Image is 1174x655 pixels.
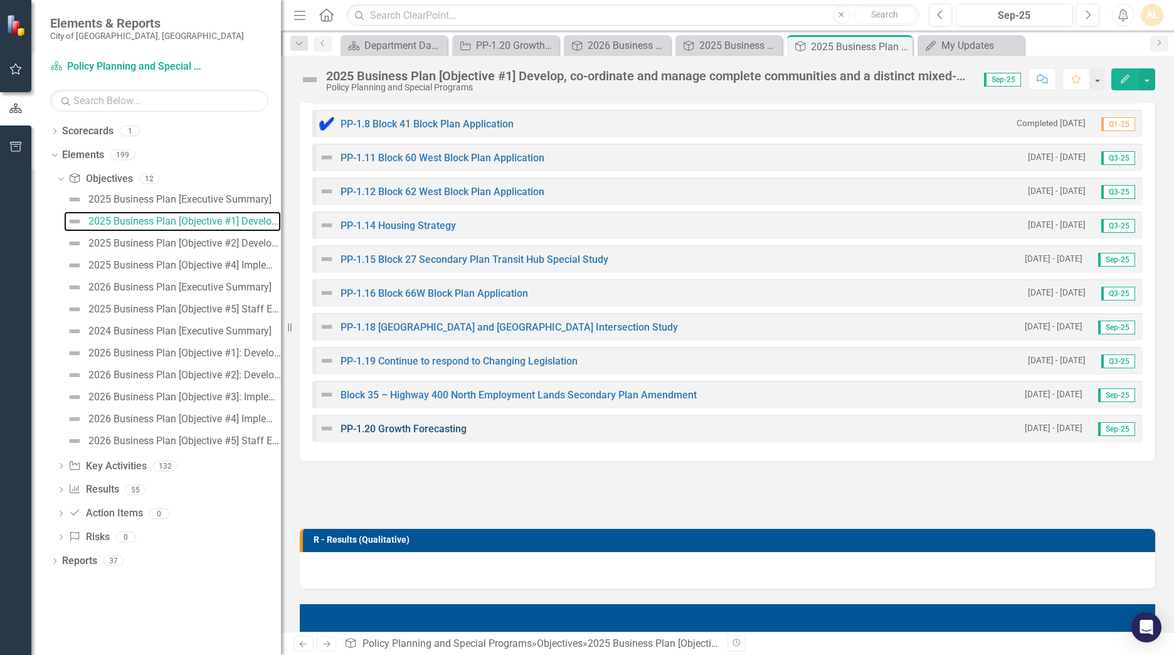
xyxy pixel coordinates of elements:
div: 2026 Business Plan [Objective #1]: Develop, co-ordinate and manage complete communities and a dis... [588,38,667,53]
span: Sep-25 [1098,253,1135,267]
a: PP-1.20 Growth Forecasting [455,38,556,53]
span: Sep-25 [1098,388,1135,402]
a: 2025 Business Plan [Executive Summary] [64,189,272,210]
div: 55 [125,484,145,495]
span: Search [871,9,898,19]
a: 2024 Business Plan [Executive Summary] [64,321,272,341]
img: Not Defined [67,368,82,383]
a: Policy Planning and Special Programs [362,637,532,649]
img: Not Defined [319,184,334,199]
span: Elements & Reports [50,16,244,31]
img: Not Defined [319,252,334,267]
img: Not Defined [300,70,320,90]
div: 2025 Business Plan [Objective #1] Develop, co-ordinate and manage complete communities and a dist... [811,39,909,55]
a: 2026 Business Plan [Executive Summary] [64,277,272,297]
small: [DATE] - [DATE] [1028,185,1086,197]
span: Sep-25 [1098,422,1135,436]
button: Search [854,6,916,24]
img: Not Defined [67,390,82,405]
a: Objectives [537,637,583,649]
a: 2025 Business Plan [Objective #2] Develop VMC as a complete Community [64,233,281,253]
img: Not Defined [67,236,82,251]
div: 2026 Business Plan [Objective #4] Implement Green Directions [GEOGRAPHIC_DATA], Sustainable Neigh... [88,413,281,425]
img: Not Defined [67,412,82,427]
div: 2026 Business Plan [Objective #3]: Implement Green Directions [GEOGRAPHIC_DATA], Sustainable Neig... [88,391,281,403]
div: 2025 Business Plan [Objective #2] Develop VMC as a complete Community [88,238,281,249]
img: Not Defined [67,258,82,273]
small: City of [GEOGRAPHIC_DATA], [GEOGRAPHIC_DATA] [50,31,244,41]
div: 2025 Business Plan [Objective #1] Develop, co-ordinate and manage complete communities and a dist... [88,216,281,227]
span: Q3-25 [1101,219,1135,233]
small: [DATE] - [DATE] [1025,388,1082,400]
a: Objectives [68,172,132,186]
div: 2025 Business Plan [Objective #4] Implement Green Directions [GEOGRAPHIC_DATA], Sustainable Neigh... [88,260,281,271]
a: PP-1.20 Growth Forecasting [341,423,467,435]
img: Not Defined [67,214,82,229]
img: Not Defined [319,150,334,165]
div: » » [344,637,718,651]
img: Not Defined [67,324,82,339]
div: 0 [149,508,169,519]
img: Not Defined [67,192,82,207]
small: Completed [DATE] [1017,117,1086,129]
img: ClearPoint Strategy [6,14,28,36]
a: PP-1.16 Block 66W Block Plan Application [341,287,528,299]
a: 2025 Business Plan [Objective #4] Implement Green Directions [GEOGRAPHIC_DATA], Sustainable Neigh... [64,255,281,275]
div: 199 [110,150,135,161]
img: Not Defined [319,319,334,334]
a: 2025 Business Plan [Objective #5] Staff Engagement [64,299,281,319]
small: [DATE] - [DATE] [1025,321,1082,333]
h3: R - Results (Qualitative) [314,535,1149,545]
small: [DATE] - [DATE] [1028,354,1086,366]
a: 2026 Business Plan [Objective #4] Implement Green Directions [GEOGRAPHIC_DATA], Sustainable Neigh... [64,409,281,429]
div: 2026 Business Plan [Objective #5] Staff Engagement [88,435,281,447]
img: Not Defined [319,421,334,436]
a: Key Activities [68,459,146,474]
a: Elements [62,148,104,162]
small: [DATE] - [DATE] [1028,287,1086,299]
a: Block 35 – Highway 400 North Employment Lands Secondary Plan Amendment [341,389,697,401]
div: 1 [120,126,140,137]
a: PP-1.12 Block 62 West Block Plan Application [341,186,544,198]
div: 2025 Business Plan [Executive Summary] [88,194,272,205]
img: Not Defined [67,302,82,317]
a: PP-1.18 [GEOGRAPHIC_DATA] and [GEOGRAPHIC_DATA] Intersection Study [341,321,678,333]
a: 2025 Business Plan [Objective #1] Develop, co-ordinate and manage complete communities and a dist... [64,211,281,232]
span: Q1-25 [1101,117,1135,131]
small: [DATE] - [DATE] [1025,422,1082,434]
div: My Updates [941,38,1021,53]
small: [DATE] - [DATE] [1028,151,1086,163]
div: PP-1.20 Growth Forecasting [476,38,556,53]
a: Reports [62,554,97,568]
button: AL [1141,4,1163,26]
img: Not Defined [319,285,334,301]
a: PP-1.8 Block 41 Block Plan Application [341,118,514,130]
button: Sep-25 [956,4,1073,26]
span: Q3-25 [1101,354,1135,368]
div: 2025 Business Plan [Objective #5] Staff Engagement [88,304,281,315]
input: Search Below... [50,90,268,112]
a: Risks [68,530,109,545]
span: Sep-25 [1098,321,1135,334]
span: Q3-25 [1101,151,1135,165]
small: [DATE] - [DATE] [1028,219,1086,231]
span: Sep-25 [984,73,1021,87]
a: 2025 Business Plan [Executive Summary] [679,38,779,53]
div: 2024 Business Plan [Executive Summary] [88,326,272,337]
a: Scorecards [62,124,114,139]
a: Department Dashboard [344,38,444,53]
div: 2025 Business Plan [Executive Summary] [699,38,779,53]
div: 132 [153,461,177,471]
a: PP-1.11 Block 60 West Block Plan Application [341,152,544,164]
img: Not Defined [67,434,82,449]
a: 2026 Business Plan [Objective #1]: Develop, co-ordinate and manage complete communities and a dis... [64,343,281,363]
div: Policy Planning and Special Programs [326,83,971,92]
a: 2026 Business Plan [Objective #1]: Develop, co-ordinate and manage complete communities and a dis... [567,38,667,53]
a: 2026 Business Plan [Objective #2]: Develop VMC as a Complete Community [64,365,281,385]
a: 2026 Business Plan [Objective #3]: Implement Green Directions [GEOGRAPHIC_DATA], Sustainable Neig... [64,387,281,407]
span: Q3-25 [1101,185,1135,199]
img: Not Defined [319,218,334,233]
input: Search ClearPoint... [347,4,919,26]
a: Policy Planning and Special Programs [50,60,207,74]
